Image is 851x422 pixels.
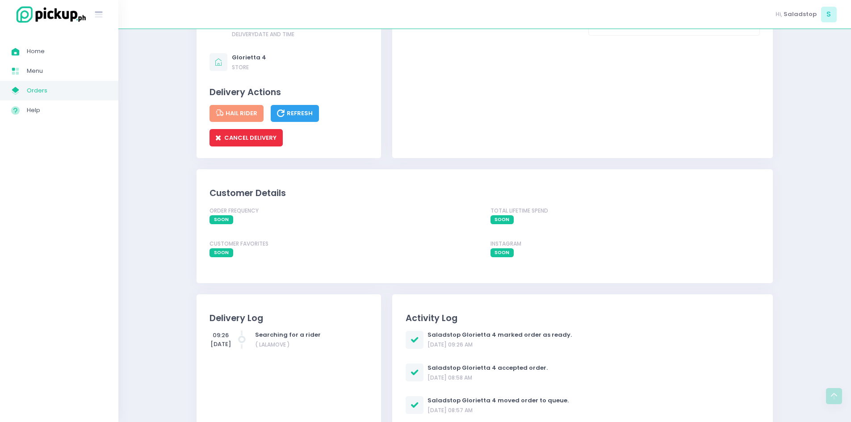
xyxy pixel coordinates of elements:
[232,30,294,38] span: Delivery date and time
[216,109,257,117] span: Hail Rider
[428,341,473,348] span: [DATE] 09:26 AM
[27,65,107,77] span: Menu
[428,396,498,405] span: Saladstop Glorietta 4
[210,240,268,247] span: Customer Favorites
[27,104,107,116] span: Help
[210,248,233,257] span: soon
[490,248,514,257] span: soon
[428,374,472,381] span: [DATE] 08:58 AM
[232,53,266,62] div: Glorietta 4
[27,85,107,96] span: Orders
[498,330,572,339] span: marked order as ready.
[428,330,498,339] span: Saladstop Glorietta 4
[210,86,368,99] div: Delivery Actions
[821,7,837,22] span: S
[776,10,782,19] span: Hi,
[277,109,313,117] span: Refresh
[255,330,368,349] div: Searching for a rider
[271,105,319,122] button: Refresh
[232,63,249,71] span: store
[210,331,232,348] div: 09:26 [DATE]
[216,134,277,142] span: CANCEL DELIVERY
[490,207,548,214] span: Total Lifetime Spend
[210,215,233,224] span: soon
[406,312,760,325] div: Activity Log
[210,312,368,325] div: Delivery Log
[498,396,569,405] span: moved order to queue.
[255,341,290,348] span: ( LALAMOVE )
[210,129,283,146] button: CANCEL DELIVERY
[428,364,498,372] span: Saladstop Glorietta 4
[27,46,107,57] span: Home
[210,187,760,200] div: Customer Details
[784,10,817,19] span: Saladstop
[210,105,264,122] button: Hail Rider
[498,364,548,372] span: accepted order.
[210,207,259,214] span: Order Frequency
[490,240,521,247] span: Instagram
[490,215,514,224] span: soon
[428,406,473,414] span: [DATE] 08:57 AM
[11,5,87,24] img: logo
